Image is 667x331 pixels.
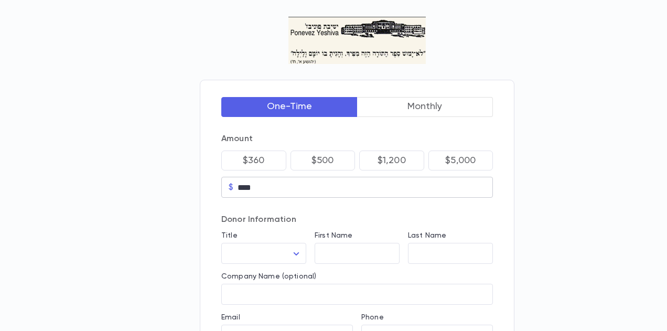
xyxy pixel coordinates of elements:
[221,134,493,144] p: Amount
[311,155,334,166] p: $500
[378,155,406,166] p: $1,200
[221,272,316,281] label: Company Name (optional)
[229,182,233,193] p: $
[357,97,493,117] button: Monthly
[408,231,446,240] label: Last Name
[221,243,306,264] div: ​
[288,17,426,64] img: Logo
[221,151,286,170] button: $360
[221,313,240,322] label: Email
[428,151,493,170] button: $5,000
[243,155,265,166] p: $360
[221,97,358,117] button: One-Time
[221,231,238,240] label: Title
[221,215,493,225] p: Donor Information
[445,155,476,166] p: $5,000
[361,313,384,322] label: Phone
[315,231,352,240] label: First Name
[359,151,424,170] button: $1,200
[291,151,356,170] button: $500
